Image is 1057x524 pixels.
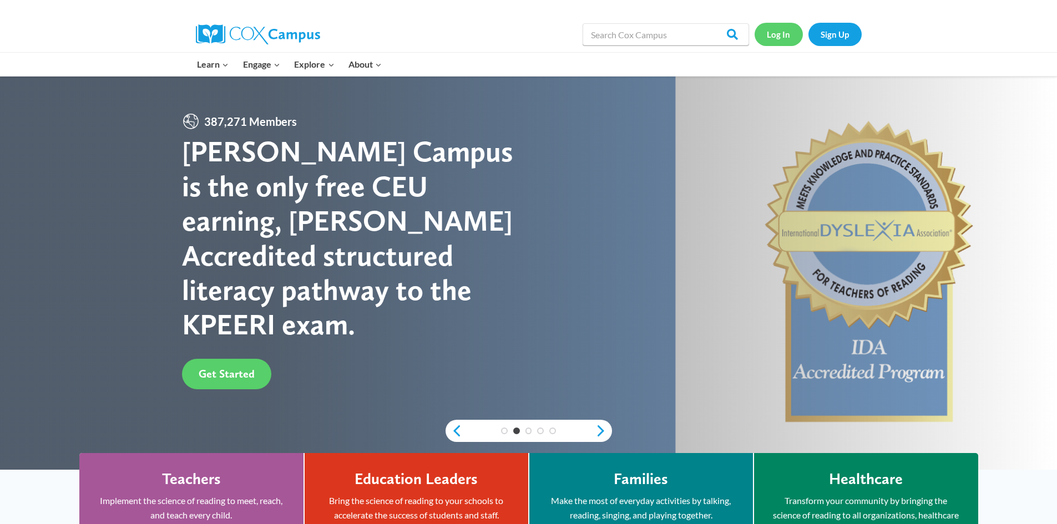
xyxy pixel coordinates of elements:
p: Make the most of everyday activities by talking, reading, singing, and playing together. [546,494,736,522]
h4: Healthcare [829,470,903,489]
a: previous [446,424,462,437]
a: next [595,424,612,437]
h4: Families [614,470,668,489]
a: 2 [513,428,520,434]
button: Child menu of About [341,53,389,76]
nav: Secondary Navigation [755,23,862,45]
button: Child menu of Explore [287,53,342,76]
a: 4 [537,428,544,434]
h4: Education Leaders [355,470,478,489]
a: Sign Up [808,23,862,45]
button: Child menu of Learn [190,53,236,76]
a: 5 [549,428,556,434]
a: Log In [755,23,803,45]
nav: Primary Navigation [190,53,389,76]
button: Child menu of Engage [236,53,287,76]
span: Get Started [199,367,255,380]
h4: Teachers [162,470,221,489]
div: [PERSON_NAME] Campus is the only free CEU earning, [PERSON_NAME] Accredited structured literacy p... [182,134,529,342]
p: Implement the science of reading to meet, reach, and teach every child. [96,494,287,522]
a: 3 [525,428,532,434]
a: Get Started [182,359,271,389]
span: 387,271 Members [200,113,301,130]
input: Search Cox Campus [583,23,749,45]
a: 1 [501,428,508,434]
div: content slider buttons [446,420,612,442]
p: Bring the science of reading to your schools to accelerate the success of students and staff. [321,494,512,522]
img: Cox Campus [196,24,320,44]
